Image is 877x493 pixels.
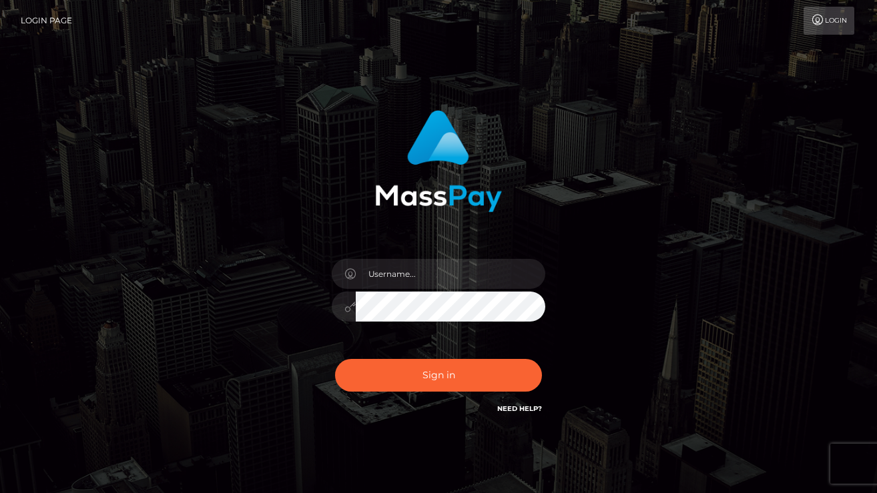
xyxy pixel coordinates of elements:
a: Login [804,7,854,35]
input: Username... [356,259,545,289]
img: MassPay Login [375,110,502,212]
a: Login Page [21,7,72,35]
a: Need Help? [497,404,542,413]
button: Sign in [335,359,542,392]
